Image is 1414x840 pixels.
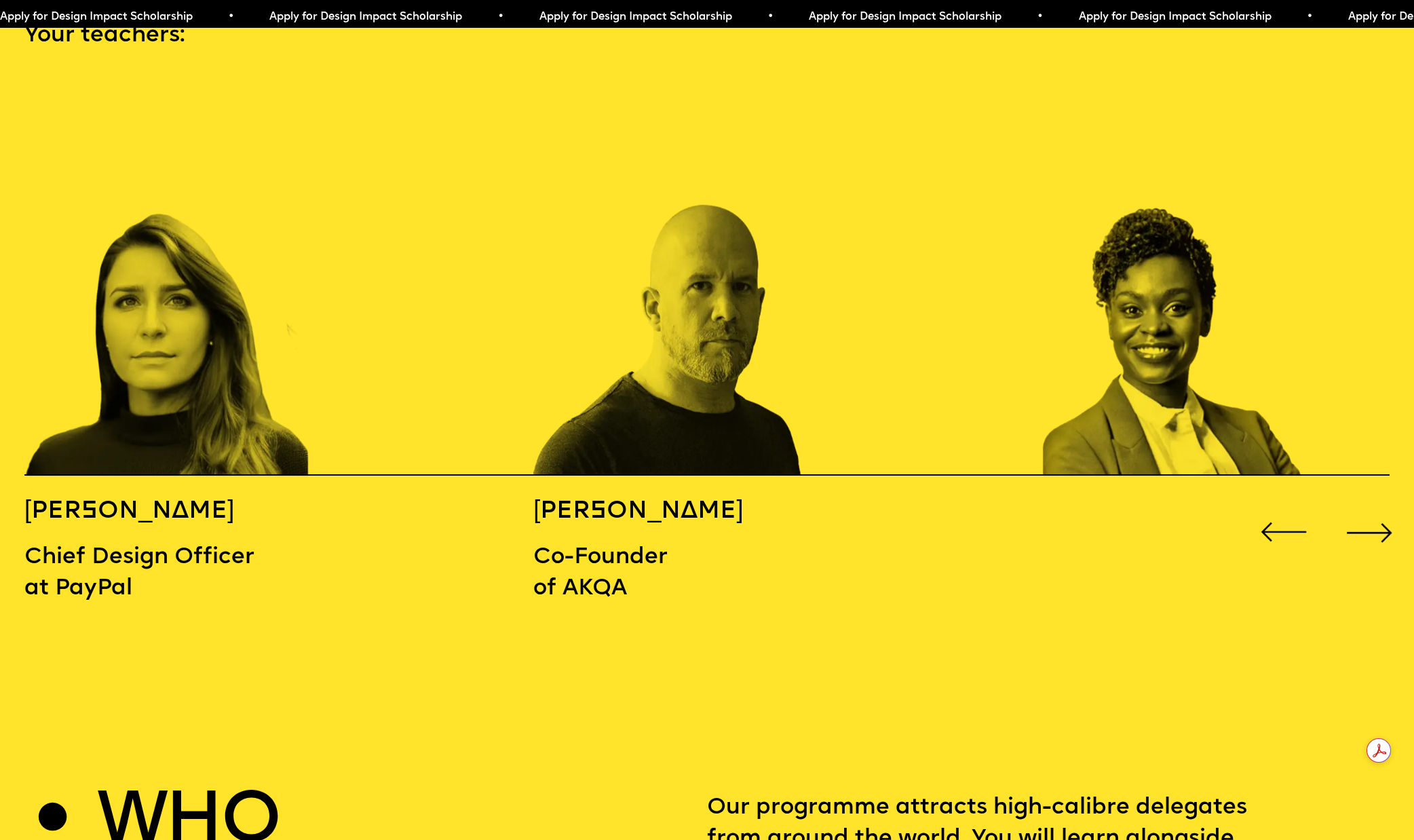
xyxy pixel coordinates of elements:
span: • [226,12,232,22]
span: • [495,12,501,22]
div: Previous slide [1255,504,1312,560]
h5: [PERSON_NAME] [533,497,788,528]
div: 6 / 16 [24,80,364,476]
span: • [765,12,771,22]
p: Your teachers: [24,20,1390,52]
div: 7 / 16 [533,80,873,476]
div: Next slide [1341,504,1398,560]
p: Co-Founder of AKQA [533,542,788,605]
span: • [1035,12,1041,22]
div: 8 / 16 [1043,80,1382,476]
h5: [PERSON_NAME] [24,497,279,528]
span: • [1305,12,1311,22]
p: Chief Design Officer at PayPal [24,542,279,605]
